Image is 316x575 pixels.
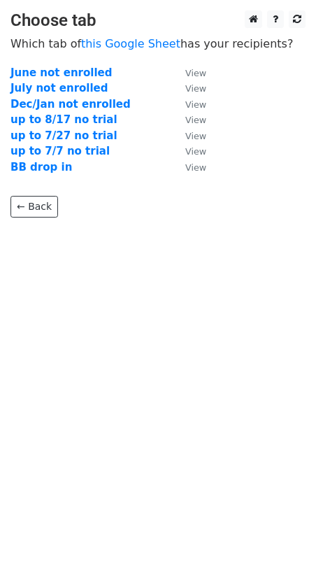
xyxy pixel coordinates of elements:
small: View [185,68,206,78]
a: View [171,98,206,111]
a: View [171,66,206,79]
a: up to 8/17 no trial [10,113,117,126]
a: BB drop in [10,161,72,173]
p: Which tab of has your recipients? [10,36,306,51]
a: this Google Sheet [81,37,180,50]
a: View [171,113,206,126]
a: up to 7/7 no trial [10,145,110,157]
a: View [171,145,206,157]
a: July not enrolled [10,82,108,94]
small: View [185,162,206,173]
a: Dec/Jan not enrolled [10,98,131,111]
small: View [185,115,206,125]
small: View [185,146,206,157]
a: View [171,82,206,94]
a: ← Back [10,196,58,218]
a: View [171,161,206,173]
a: up to 7/27 no trial [10,129,117,142]
a: June not enrolled [10,66,112,79]
small: View [185,83,206,94]
h3: Choose tab [10,10,306,31]
small: View [185,131,206,141]
a: View [171,129,206,142]
small: View [185,99,206,110]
